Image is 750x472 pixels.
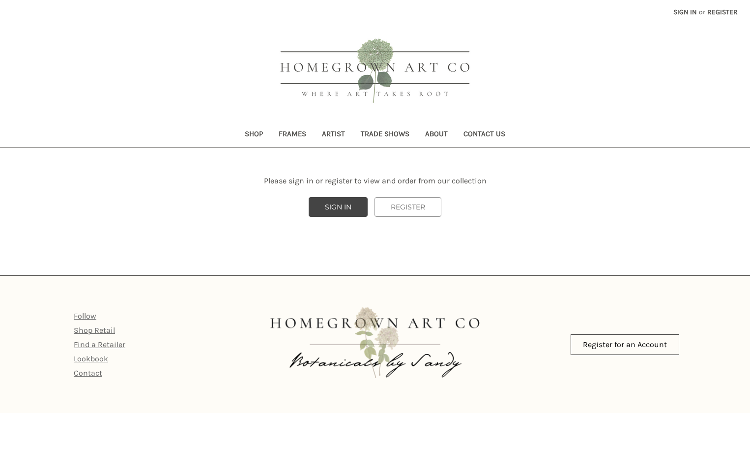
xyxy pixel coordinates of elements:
a: Artist [314,123,353,147]
a: Contact [74,368,102,378]
a: About [417,123,456,147]
a: Trade Shows [353,123,417,147]
a: Contact Us [456,123,513,147]
a: REGISTER [375,197,441,217]
span: or [698,7,706,17]
a: SIGN IN [309,197,368,217]
a: Find a Retailer [74,340,125,349]
a: Lookbook [74,354,108,363]
a: Register for an Account [571,334,679,355]
a: Shop Retail [74,325,115,335]
a: Shop [237,123,271,147]
a: Frames [271,123,314,147]
img: HOMEGROWN ART CO [264,28,486,116]
span: Please sign in or register to view and order from our collection [264,176,487,185]
a: Follow [74,311,96,321]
